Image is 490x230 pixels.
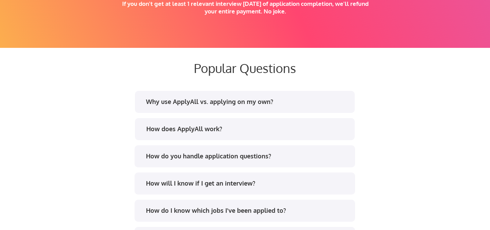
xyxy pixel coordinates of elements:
div: Why use ApplyAll vs. applying on my own? [146,97,349,106]
div: How do you handle application questions? [146,152,349,160]
div: Popular Questions [79,61,411,75]
div: How does ApplyAll work? [146,125,349,133]
div: How will I know if I get an interview? [146,179,349,188]
div: How do I know which jobs I've been applied to? [146,206,349,215]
